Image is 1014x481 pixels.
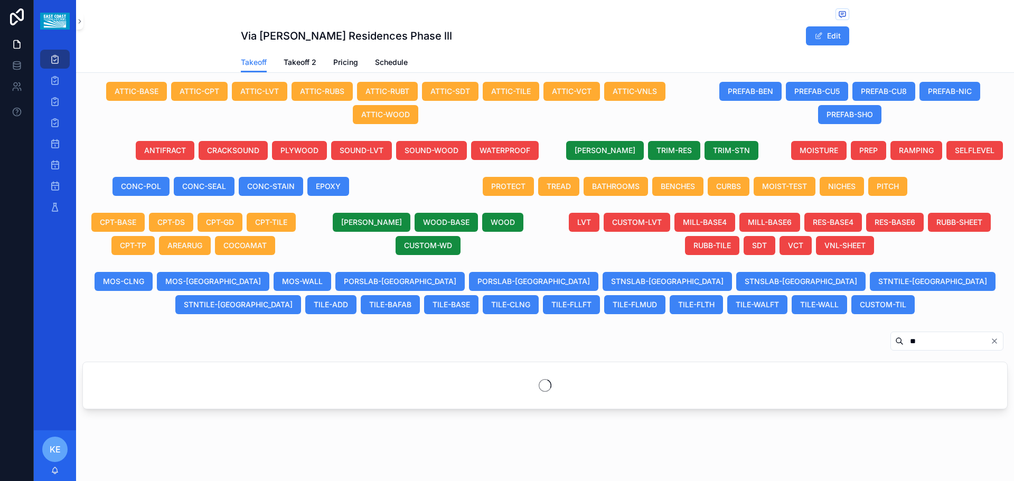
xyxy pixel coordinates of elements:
span: RUBB-TILE [693,240,731,251]
button: PREFAB-CU5 [786,82,848,101]
span: ATTIC-TILE [491,86,531,97]
button: SELFLEVEL [946,141,1003,160]
button: STNSLAB-[GEOGRAPHIC_DATA] [603,272,732,291]
span: RES-BASE4 [813,217,853,228]
button: CPT-DS [149,213,193,232]
span: AREARUG [167,240,202,251]
button: SDT [744,236,775,255]
span: ATTIC-RUBS [300,86,344,97]
span: [PERSON_NAME] [341,217,402,228]
span: ATTIC-WOOD [361,109,410,120]
a: Pricing [333,53,358,74]
button: TILE-FLTH [670,295,723,314]
button: ATTIC-VNLS [604,82,665,101]
span: SOUND-WOOD [405,145,458,156]
h1: Via [PERSON_NAME] Residences Phase lll [241,29,452,43]
span: MOISTURE [800,145,838,156]
span: CONC-SEAL [182,181,226,192]
span: RUBB-SHEET [936,217,982,228]
span: PREFAB-CU8 [861,86,907,97]
span: MOS-WALL [282,276,323,287]
span: [PERSON_NAME] [575,145,635,156]
span: ATTIC-VCT [552,86,591,97]
button: RUBB-SHEET [928,213,991,232]
button: ANTIFRACT [136,141,194,160]
button: TILE-ADD [305,295,356,314]
span: CUSTOM-TIL [860,299,906,310]
button: PLYWOOD [272,141,327,160]
button: ATTIC-BASE [106,82,167,101]
button: PORSLAB-[GEOGRAPHIC_DATA] [469,272,598,291]
button: PREFAB-SHO [818,105,881,124]
button: RAMPING [890,141,942,160]
span: ATTIC-CPT [180,86,219,97]
span: STNSLAB-[GEOGRAPHIC_DATA] [611,276,724,287]
span: TILE-BAFAB [369,299,411,310]
button: MOS-CLNG [95,272,153,291]
button: TILE-CLNG [483,295,539,314]
button: RES-BASE4 [804,213,862,232]
span: STNTILE-[GEOGRAPHIC_DATA] [184,299,293,310]
span: Schedule [375,57,408,68]
span: STNSLAB-[GEOGRAPHIC_DATA] [745,276,857,287]
button: PROTECT [483,177,534,196]
button: AREARUG [159,236,211,255]
button: [PERSON_NAME] [566,141,644,160]
span: CPT-TILE [255,217,287,228]
span: PREFAB-SHO [827,109,873,120]
span: PREFAB-BEN [728,86,773,97]
span: CPT-BASE [100,217,136,228]
button: MOS-[GEOGRAPHIC_DATA] [157,272,269,291]
button: CRACKSOUND [199,141,268,160]
span: CUSTOM-WD [404,240,452,251]
span: WOOD [491,217,515,228]
button: ATTIC-CPT [171,82,228,101]
span: PITCH [877,181,899,192]
button: VNL-SHEET [816,236,874,255]
span: Takeoff [241,57,267,68]
button: TILE-BASE [424,295,478,314]
span: CRACKSOUND [207,145,259,156]
span: NICHES [828,181,856,192]
span: CURBS [716,181,741,192]
span: VCT [788,240,803,251]
button: PREFAB-NIC [919,82,980,101]
span: TILE-FLLFT [551,299,591,310]
button: LVT [569,213,599,232]
span: CUSTOM-LVT [612,217,662,228]
span: PORSLAB-[GEOGRAPHIC_DATA] [344,276,456,287]
button: VCT [780,236,812,255]
button: TILE-FLMUD [604,295,665,314]
span: EPOXY [316,181,341,192]
span: Pricing [333,57,358,68]
span: MOIST-TEST [762,181,807,192]
button: CONC-SEAL [174,177,234,196]
span: Takeoff 2 [284,57,316,68]
button: ATTIC-VCT [543,82,600,101]
button: BATHROOMS [584,177,648,196]
button: ATTIC-SDT [422,82,478,101]
button: PORSLAB-[GEOGRAPHIC_DATA] [335,272,465,291]
span: TRIM-RES [656,145,692,156]
span: PREFAB-CU5 [794,86,840,97]
button: NICHES [820,177,864,196]
span: TRIM-STN [713,145,750,156]
button: CURBS [708,177,749,196]
span: WOOD-BASE [423,217,470,228]
span: ANTIFRACT [144,145,186,156]
a: Takeoff [241,53,267,73]
button: CONC-POL [112,177,170,196]
a: Schedule [375,53,408,74]
span: TILE-WALL [800,299,839,310]
div: scrollable content [34,42,76,230]
button: ATTIC-RUBS [292,82,353,101]
button: RUBB-TILE [685,236,739,255]
span: TILE-FLMUD [613,299,657,310]
span: MOS-CLNG [103,276,144,287]
button: ATTIC-RUBT [357,82,418,101]
span: PORSLAB-[GEOGRAPHIC_DATA] [477,276,590,287]
button: TRIM-STN [705,141,758,160]
span: ATTIC-VNLS [613,86,657,97]
button: RES-BASE6 [866,213,924,232]
button: TRIM-RES [648,141,700,160]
